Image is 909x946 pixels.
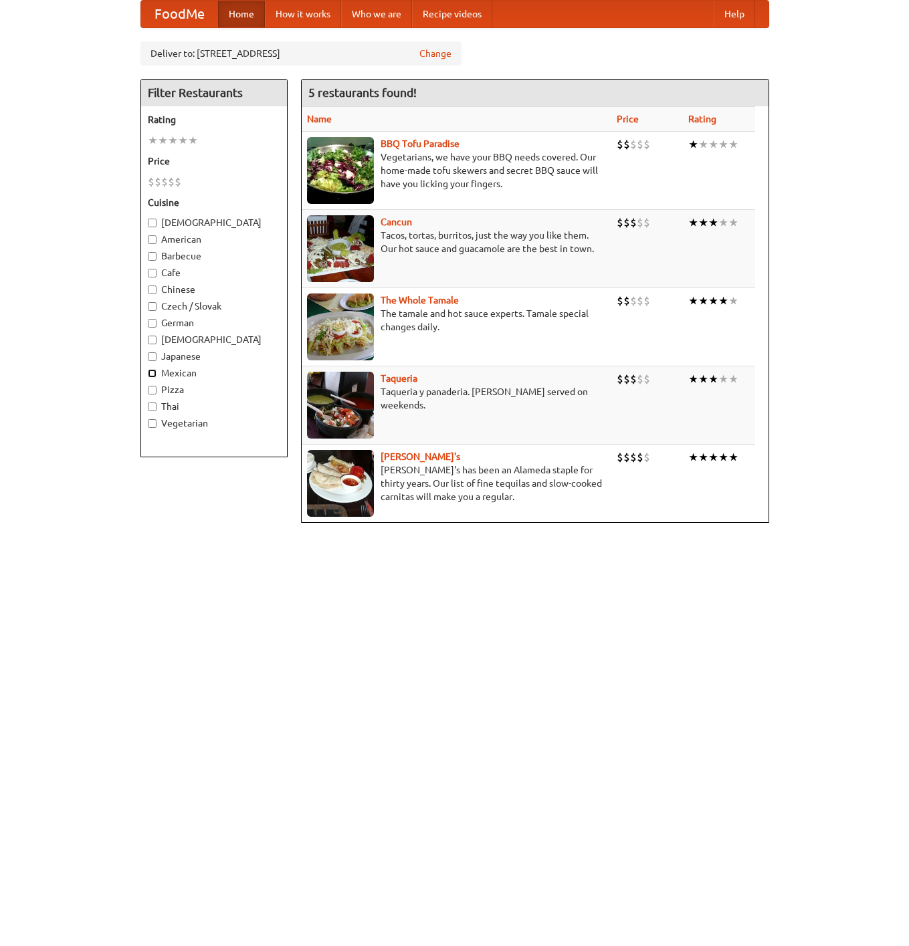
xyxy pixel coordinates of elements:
li: $ [643,137,650,152]
li: ★ [728,137,738,152]
label: Pizza [148,383,280,396]
li: $ [643,293,650,308]
li: ★ [188,133,198,148]
label: American [148,233,280,246]
h5: Price [148,154,280,168]
a: BBQ Tofu Paradise [381,138,460,149]
h5: Rating [148,113,280,126]
li: $ [161,174,168,189]
a: [PERSON_NAME]'s [381,451,460,462]
a: Name [307,114,332,124]
label: Chinese [148,283,280,296]
li: ★ [728,215,738,230]
label: [DEMOGRAPHIC_DATA] [148,216,280,229]
input: German [148,319,157,328]
li: $ [630,215,637,230]
li: ★ [728,293,738,308]
a: Taqueria [381,373,417,384]
li: ★ [718,372,728,386]
li: $ [623,293,630,308]
li: ★ [688,372,698,386]
li: $ [637,215,643,230]
img: wholetamale.jpg [307,293,374,360]
input: Barbecue [148,252,157,261]
li: $ [617,450,623,465]
li: ★ [178,133,188,148]
li: $ [155,174,161,189]
li: $ [623,215,630,230]
p: Vegetarians, we have your BBQ needs covered. Our home-made tofu skewers and secret BBQ sauce will... [307,150,606,191]
input: Japanese [148,352,157,361]
li: $ [637,137,643,152]
li: ★ [718,293,728,308]
li: $ [637,293,643,308]
input: Vegetarian [148,419,157,428]
h4: Filter Restaurants [141,80,287,106]
label: Japanese [148,350,280,363]
li: $ [617,293,623,308]
input: Chinese [148,285,157,294]
li: $ [630,137,637,152]
li: $ [148,174,155,189]
h5: Cuisine [148,196,280,209]
li: ★ [708,215,718,230]
li: $ [643,450,650,465]
li: $ [630,293,637,308]
li: ★ [688,137,698,152]
ng-pluralize: 5 restaurants found! [308,86,417,99]
a: Rating [688,114,716,124]
li: ★ [148,133,158,148]
li: ★ [718,215,728,230]
li: $ [643,372,650,386]
li: ★ [698,450,708,465]
li: ★ [708,450,718,465]
li: $ [637,450,643,465]
li: ★ [698,215,708,230]
li: ★ [698,137,708,152]
a: Recipe videos [412,1,492,27]
a: Change [419,47,451,60]
li: ★ [158,133,168,148]
p: [PERSON_NAME]'s has been an Alameda staple for thirty years. Our list of fine tequilas and slow-c... [307,463,606,503]
label: Mexican [148,366,280,380]
li: $ [637,372,643,386]
label: Thai [148,400,280,413]
a: The Whole Tamale [381,295,459,306]
a: Who we are [341,1,412,27]
img: cancun.jpg [307,215,374,282]
li: $ [630,450,637,465]
a: FoodMe [141,1,218,27]
li: $ [623,137,630,152]
li: $ [175,174,181,189]
li: ★ [728,372,738,386]
li: ★ [698,293,708,308]
label: German [148,316,280,330]
li: ★ [168,133,178,148]
img: pedros.jpg [307,450,374,517]
li: ★ [708,137,718,152]
li: $ [623,450,630,465]
input: [DEMOGRAPHIC_DATA] [148,219,157,227]
li: ★ [688,215,698,230]
input: Pizza [148,386,157,394]
li: $ [168,174,175,189]
li: ★ [698,372,708,386]
a: How it works [265,1,341,27]
input: Mexican [148,369,157,378]
label: [DEMOGRAPHIC_DATA] [148,333,280,346]
p: Taqueria y panaderia. [PERSON_NAME] served on weekends. [307,385,606,412]
a: Home [218,1,265,27]
li: ★ [688,450,698,465]
li: ★ [708,372,718,386]
li: $ [643,215,650,230]
label: Czech / Slovak [148,300,280,313]
input: Cafe [148,269,157,277]
label: Barbecue [148,249,280,263]
li: $ [617,372,623,386]
img: taqueria.jpg [307,372,374,439]
li: ★ [718,450,728,465]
